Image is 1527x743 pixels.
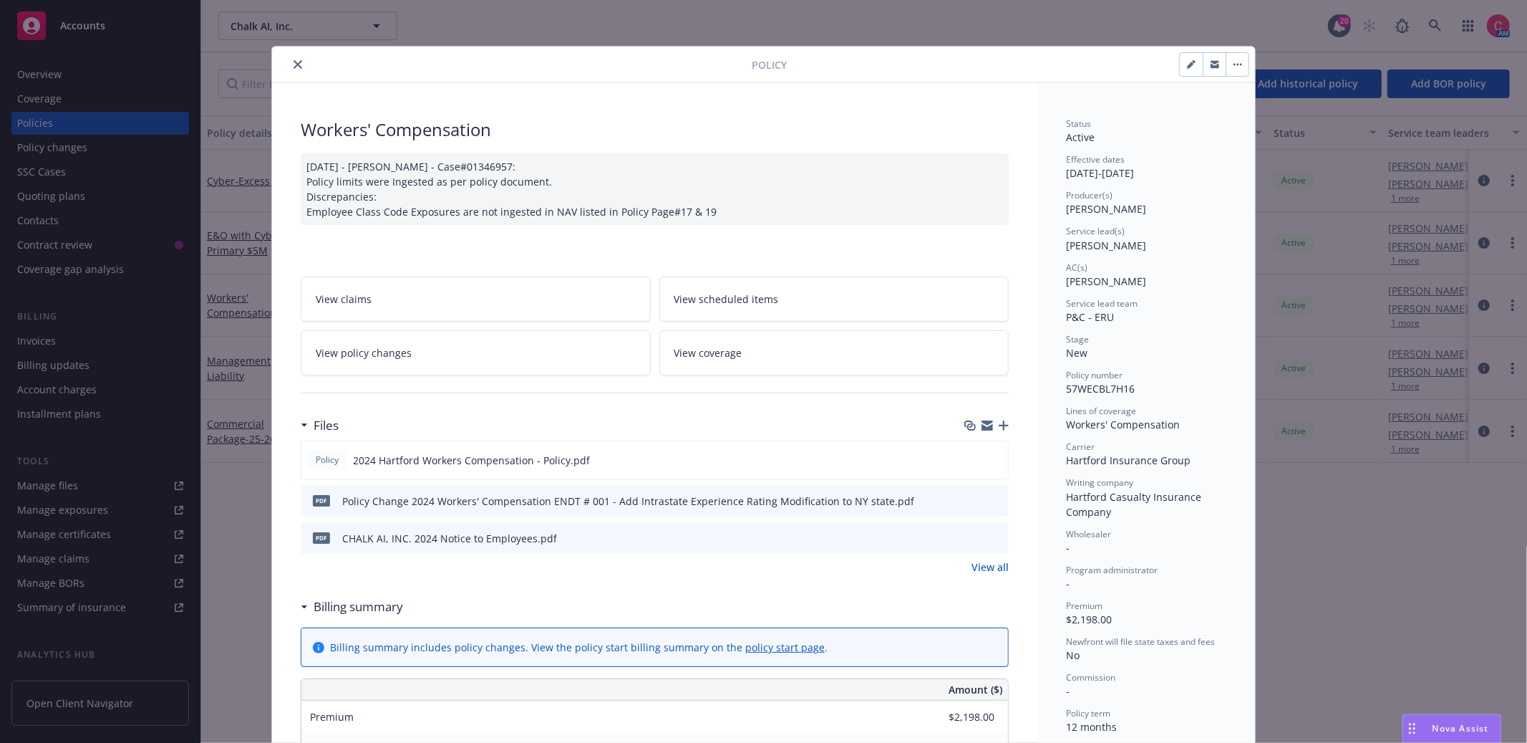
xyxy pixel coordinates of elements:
span: pdf [313,495,330,506]
span: Carrier [1066,441,1095,453]
span: Wholesaler [1066,528,1111,540]
span: [PERSON_NAME] [1066,202,1146,216]
span: P&C - ERU [1066,310,1114,324]
a: View scheduled items [659,277,1009,322]
span: No [1066,648,1080,662]
div: Files [301,416,339,435]
span: Nova Assist [1433,722,1489,734]
span: Amount ($) [949,682,1002,697]
span: Premium [310,710,354,724]
span: Premium [1066,600,1102,612]
span: Lines of coverage [1066,405,1136,417]
span: Service lead(s) [1066,225,1125,237]
span: Hartford Casualty Insurance Company [1066,490,1204,519]
span: Commission [1066,671,1115,684]
span: View scheduled items [674,292,779,307]
span: 12 months [1066,720,1117,734]
span: 57WECBL7H16 [1066,382,1135,396]
span: 2024 Hartford Workers Compensation - Policy.pdf [353,453,590,468]
span: - [1066,684,1070,698]
span: View policy changes [316,345,412,360]
span: Producer(s) [1066,189,1112,201]
span: Effective dates [1066,153,1125,166]
span: pdf [313,532,330,543]
button: Nova Assist [1402,714,1501,743]
div: CHALK AI, INC. 2024 Notice to Employees.pdf [342,531,557,546]
a: View coverage [659,330,1009,375]
button: download file [966,453,978,468]
button: preview file [989,453,1002,468]
a: View claims [301,277,651,322]
span: Writing company [1066,476,1133,489]
span: $2,198.00 [1066,613,1112,626]
span: New [1066,346,1087,360]
span: Status [1066,118,1091,130]
span: View coverage [674,345,742,360]
span: Service lead team [1066,297,1138,310]
div: Billing summary [301,598,403,616]
span: Policy number [1066,369,1123,381]
span: View claims [316,292,372,307]
button: download file [967,531,979,546]
span: Active [1066,130,1095,144]
span: [PERSON_NAME] [1066,274,1146,288]
button: preview file [990,494,1003,509]
div: Policy Change 2024 Workers' Compensation ENDT # 001 - Add Intrastate Experience Rating Modificati... [342,494,914,509]
div: Billing summary includes policy changes. View the policy start billing summary on the . [330,640,828,655]
button: download file [967,494,979,509]
span: Newfront will file state taxes and fees [1066,636,1215,648]
span: AC(s) [1066,262,1087,274]
span: Program administrator [1066,564,1158,576]
a: View policy changes [301,330,651,375]
button: close [289,56,306,73]
div: Workers' Compensation [301,118,1009,142]
span: Policy term [1066,707,1110,719]
span: Workers' Compensation [1066,418,1180,431]
div: [DATE] - [PERSON_NAME] - Case#01346957: Policy limits were Ingested as per policy document. Discr... [301,153,1009,225]
span: - [1066,577,1070,590]
span: Stage [1066,333,1089,345]
a: policy start page [745,641,825,654]
div: Drag to move [1403,715,1421,742]
h3: Files [314,416,339,435]
span: [PERSON_NAME] [1066,239,1146,252]
div: [DATE] - [DATE] [1066,153,1226,181]
a: View all [971,560,1009,575]
span: Policy [752,57,787,72]
input: 0.00 [910,706,1003,728]
span: Hartford Insurance Group [1066,454,1191,467]
h3: Billing summary [314,598,403,616]
span: - [1066,541,1070,555]
span: Policy [313,454,341,466]
button: preview file [990,531,1003,546]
